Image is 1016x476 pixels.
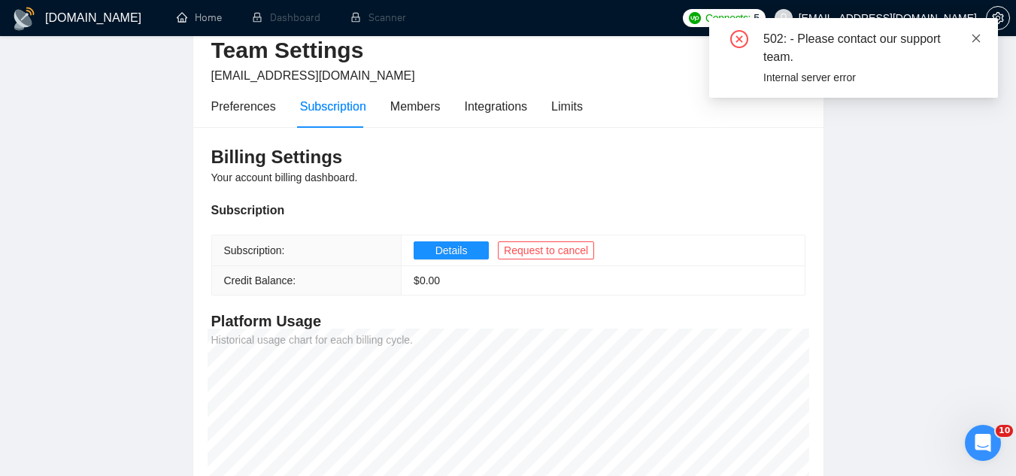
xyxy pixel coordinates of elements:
[498,241,594,259] button: Request to cancel
[211,171,358,183] span: Your account billing dashboard.
[465,97,528,116] div: Integrations
[390,97,441,116] div: Members
[971,33,981,44] span: close
[224,244,285,256] span: Subscription:
[414,274,440,287] span: $ 0.00
[211,201,805,220] div: Subscription
[504,242,588,259] span: Request to cancel
[414,241,489,259] button: Details
[705,10,751,26] span: Connects:
[211,145,805,169] h3: Billing Settings
[211,69,415,82] span: [EMAIL_ADDRESS][DOMAIN_NAME]
[763,69,980,86] div: Internal server error
[778,13,789,23] span: user
[211,35,805,66] h2: Team Settings
[763,30,980,66] div: 502: - Please contact our support team.
[986,6,1010,30] button: setting
[435,242,468,259] span: Details
[987,12,1009,24] span: setting
[689,12,701,24] img: upwork-logo.png
[730,30,748,48] span: close-circle
[754,10,760,26] span: 5
[986,12,1010,24] a: setting
[211,97,276,116] div: Preferences
[12,7,36,31] img: logo
[965,425,1001,461] iframe: Intercom live chat
[224,274,296,287] span: Credit Balance:
[300,97,366,116] div: Subscription
[996,425,1013,437] span: 10
[551,97,583,116] div: Limits
[211,311,805,332] h4: Platform Usage
[177,11,222,24] a: homeHome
